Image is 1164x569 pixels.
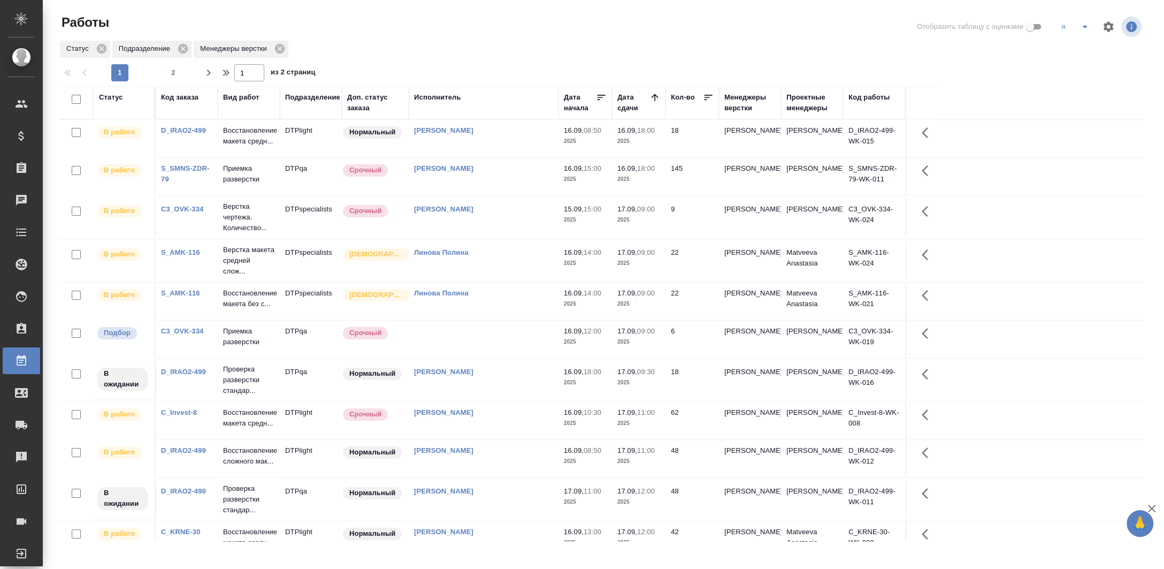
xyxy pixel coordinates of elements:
a: [PERSON_NAME] [414,528,473,536]
p: Срочный [349,328,381,338]
p: Статус [66,43,93,54]
div: Исполнитель выполняет работу [96,204,149,218]
div: Дата начала [564,92,596,113]
p: В ожидании [104,368,142,390]
p: 16.09, [617,164,637,172]
td: 48 [665,440,719,477]
button: 🙏 [1127,510,1153,537]
p: 2025 [617,497,660,507]
p: 2025 [617,215,660,225]
p: 17.09, [617,289,637,297]
p: 17.09, [617,205,637,213]
a: [PERSON_NAME] [414,446,473,454]
a: Линова Полина [414,289,469,297]
div: Исполнитель выполняет работу [96,125,149,140]
p: [PERSON_NAME] [724,527,776,537]
div: Можно подбирать исполнителей [96,326,149,340]
td: S_AMK-116-WK-021 [843,283,905,320]
p: Срочный [349,206,381,216]
span: Посмотреть информацию [1121,17,1144,37]
p: 16.09, [564,408,584,416]
p: 09:30 [637,368,655,376]
p: 09:00 [637,327,655,335]
p: В работе [104,290,135,300]
td: DTPlight [280,402,342,439]
a: [PERSON_NAME] [414,408,473,416]
td: DTPlight [280,120,342,157]
a: C3_OVK-334 [161,205,203,213]
td: DTPspecialists [280,242,342,279]
p: 17.09, [617,327,637,335]
td: DTPqa [280,481,342,518]
a: C_Invest-8 [161,408,197,416]
p: Верстка макета средней слож... [223,245,274,277]
div: Исполнитель выполняет работу [96,163,149,178]
td: 18 [665,361,719,399]
td: 48 [665,481,719,518]
p: Приемка разверстки [223,163,274,185]
p: 2025 [564,537,607,548]
a: [PERSON_NAME] [414,487,473,495]
td: [PERSON_NAME] [781,361,843,399]
div: Проектные менеджеры [786,92,838,113]
p: 17.09, [617,248,637,256]
a: C3_OVK-334 [161,327,203,335]
p: 18:00 [637,126,655,134]
p: 2025 [617,537,660,548]
p: [PERSON_NAME] [724,288,776,299]
td: C_Invest-8-WK-008 [843,402,905,439]
button: Здесь прячутся важные кнопки [915,120,941,146]
button: Здесь прячутся важные кнопки [915,481,941,506]
button: Здесь прячутся важные кнопки [915,242,941,268]
div: Исполнитель назначен, приступать к работе пока рано [96,486,149,511]
button: Здесь прячутся важные кнопки [915,199,941,224]
td: DTPspecialists [280,199,342,236]
td: [PERSON_NAME] [781,199,843,236]
p: 2025 [564,174,607,185]
a: Линова Полина [414,248,469,256]
p: Восстановление макета средн... [223,125,274,147]
p: [DEMOGRAPHIC_DATA] [349,290,403,300]
span: Настроить таблицу [1096,14,1121,40]
a: D_IRAO2-499 [161,126,206,134]
p: [PERSON_NAME] [724,486,776,497]
p: [PERSON_NAME] [724,163,776,174]
p: 16.09, [617,126,637,134]
p: Проверка разверстки стандар... [223,483,274,515]
p: 2025 [564,497,607,507]
span: Работы [59,14,109,31]
p: 16.09, [564,446,584,454]
p: 17.09, [617,487,637,495]
p: [PERSON_NAME] [724,445,776,456]
p: В ожидании [104,488,142,509]
p: В работе [104,165,135,176]
a: [PERSON_NAME] [414,164,473,172]
button: Здесь прячутся важные кнопки [915,402,941,428]
a: D_IRAO2-499 [161,487,206,495]
td: 22 [665,283,719,320]
p: В работе [104,249,135,260]
p: 2025 [564,136,607,147]
p: 13:00 [584,528,601,536]
p: 09:00 [637,289,655,297]
p: 2025 [617,174,660,185]
p: 16.09, [564,164,584,172]
div: Исполнитель выполняет работу [96,445,149,460]
p: Восстановление макета средн... [223,527,274,548]
td: D_IRAO2-499-WK-015 [843,120,905,157]
p: В работе [104,127,135,138]
p: Срочный [349,165,381,176]
p: 15:00 [584,205,601,213]
div: Код заказа [161,92,198,103]
td: [PERSON_NAME] [781,402,843,439]
p: 16.09, [564,327,584,335]
div: Доп. статус заказа [347,92,403,113]
td: 9 [665,199,719,236]
td: [PERSON_NAME] [781,321,843,358]
p: 17.09, [617,368,637,376]
div: Код работы [848,92,890,103]
p: 2025 [617,258,660,269]
p: 14:00 [584,289,601,297]
td: D_IRAO2-499-WK-012 [843,440,905,477]
button: Здесь прячутся важные кнопки [915,158,941,184]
